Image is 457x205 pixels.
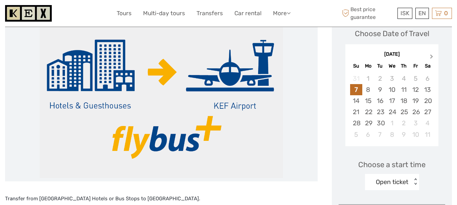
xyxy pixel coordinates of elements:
div: Choose Tuesday, September 30th, 2025 [374,118,386,129]
div: Choose Saturday, September 27th, 2025 [421,106,433,118]
div: Choose Wednesday, October 1st, 2025 [386,118,398,129]
div: Not available Saturday, September 6th, 2025 [421,73,433,84]
div: Fr [410,61,421,71]
div: Choose Tuesday, September 23rd, 2025 [374,106,386,118]
div: Choose Friday, September 26th, 2025 [410,106,421,118]
span: Best price guarantee [340,6,396,21]
div: Choose Thursday, September 25th, 2025 [398,106,410,118]
div: Not available Tuesday, September 2nd, 2025 [374,73,386,84]
div: Choose Friday, October 3rd, 2025 [410,118,421,129]
div: Choose Friday, September 12th, 2025 [410,84,421,95]
div: Choose Thursday, September 11th, 2025 [398,84,410,95]
div: Choose Saturday, September 20th, 2025 [421,95,433,106]
div: Choose Sunday, October 5th, 2025 [350,129,362,140]
div: Choose Thursday, October 2nd, 2025 [398,118,410,129]
button: Open LiveChat chat widget [78,10,86,19]
div: Choose Thursday, September 18th, 2025 [398,95,410,106]
div: Choose Tuesday, September 9th, 2025 [374,84,386,95]
div: We [386,61,398,71]
div: Th [398,61,410,71]
div: Not available Wednesday, September 3rd, 2025 [386,73,398,84]
div: Choose Monday, September 22nd, 2025 [362,106,374,118]
div: Tu [374,61,386,71]
div: Choose Wednesday, September 17th, 2025 [386,95,398,106]
div: Choose Tuesday, October 7th, 2025 [374,129,386,140]
img: 1261-44dab5bb-39f8-40da-b0c2-4d9fce00897c_logo_small.jpg [5,5,52,22]
div: Choose Wednesday, October 8th, 2025 [386,129,398,140]
a: Transfers [197,8,223,18]
div: month 2025-09 [347,73,436,140]
div: Choose Sunday, September 21st, 2025 [350,106,362,118]
img: 712a0e43dd27461abbb2e424cb7ebcd4_main_slider.png [40,16,283,178]
div: Choose Friday, September 19th, 2025 [410,95,421,106]
div: Choose Thursday, October 9th, 2025 [398,129,410,140]
div: Choose Friday, October 10th, 2025 [410,129,421,140]
span: ISK [401,10,409,17]
span: 0 [443,10,449,17]
a: Multi-day tours [143,8,185,18]
div: Choose Monday, September 15th, 2025 [362,95,374,106]
div: EN [415,8,429,19]
div: Choose Monday, September 29th, 2025 [362,118,374,129]
div: Choose Monday, October 6th, 2025 [362,129,374,140]
a: Tours [117,8,132,18]
div: [DATE] [345,51,438,58]
div: Not available Sunday, August 31st, 2025 [350,73,362,84]
div: Choose Date of Travel [355,28,429,39]
div: Not available Friday, September 5th, 2025 [410,73,421,84]
a: Car rental [234,8,261,18]
div: Sa [421,61,433,71]
div: < > [412,178,418,185]
div: Mo [362,61,374,71]
div: Choose Sunday, September 7th, 2025 [350,84,362,95]
div: Not available Thursday, September 4th, 2025 [398,73,410,84]
div: Open ticket [376,178,408,186]
div: Not available Monday, September 1st, 2025 [362,73,374,84]
div: Choose Wednesday, September 10th, 2025 [386,84,398,95]
div: Su [350,61,362,71]
span: to [GEOGRAPHIC_DATA]. [141,196,200,202]
div: Choose Saturday, October 4th, 2025 [421,118,433,129]
span: Transfer from [GEOGRAPHIC_DATA] Hotels or Bus Stops [5,196,140,202]
div: Choose Saturday, September 13th, 2025 [421,84,433,95]
button: Next Month [427,53,438,63]
div: Choose Wednesday, September 24th, 2025 [386,106,398,118]
span: Choose a start time [358,159,426,170]
a: More [273,8,291,18]
p: We're away right now. Please check back later! [9,12,76,17]
div: Choose Sunday, September 14th, 2025 [350,95,362,106]
div: Choose Tuesday, September 16th, 2025 [374,95,386,106]
div: Choose Saturday, October 11th, 2025 [421,129,433,140]
div: Choose Sunday, September 28th, 2025 [350,118,362,129]
div: Choose Monday, September 8th, 2025 [362,84,374,95]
